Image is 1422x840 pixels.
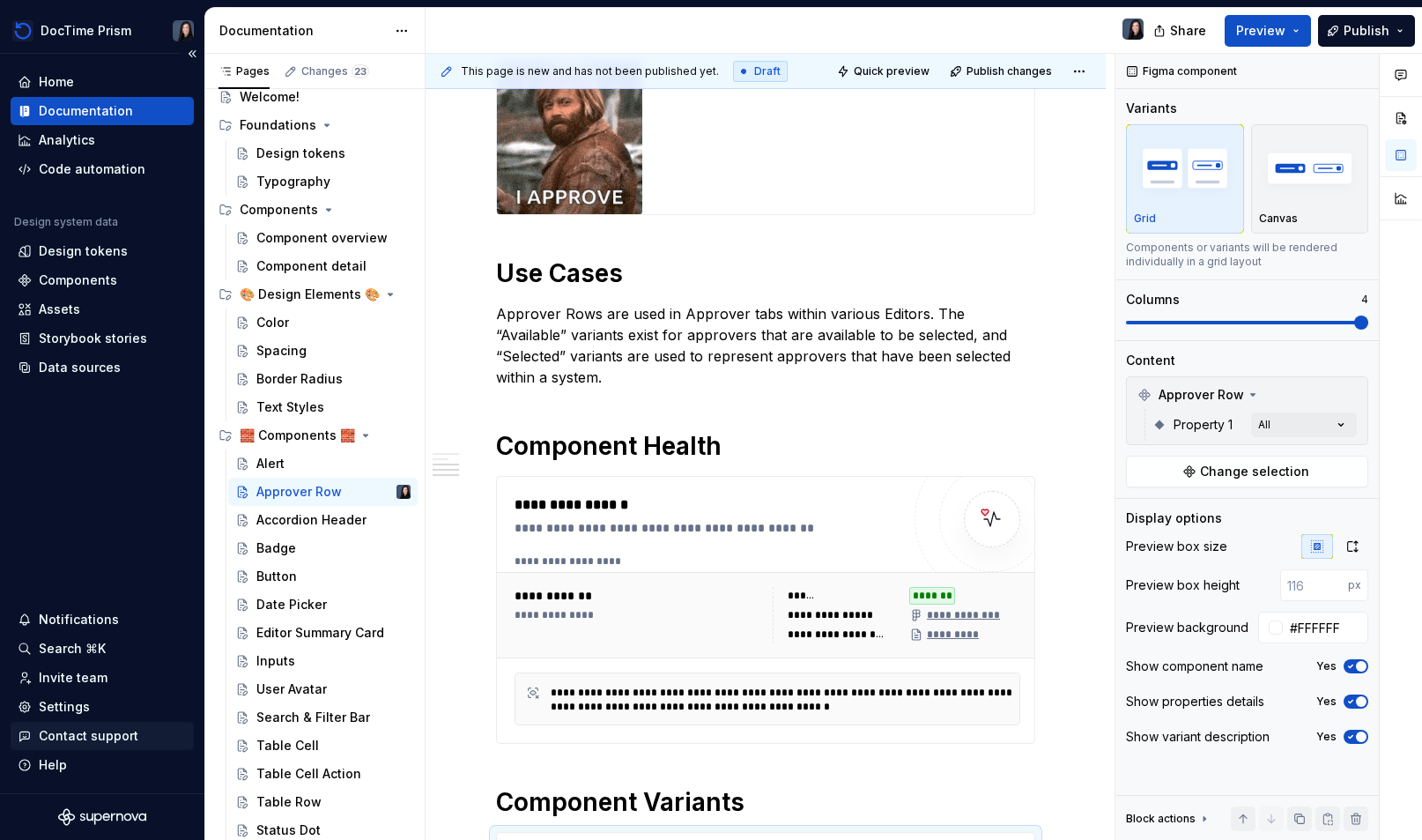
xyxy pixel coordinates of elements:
a: Invite team [11,664,194,692]
div: Badge [256,539,296,557]
div: Status Dot [256,821,321,839]
div: Table Cell Action [256,765,361,783]
a: Approver RowEmmy [228,478,418,506]
div: Component overview [256,229,388,247]
a: Button [228,562,418,591]
div: Help [39,756,67,774]
p: 4 [1361,293,1368,307]
a: Component detail [228,252,418,280]
input: 116 [1280,569,1348,601]
h1: Component Variants [496,786,1035,818]
p: Grid [1134,212,1156,226]
div: Block actions [1126,807,1211,831]
a: Welcome! [211,83,418,111]
a: Date Picker [228,591,418,619]
a: Table Cell Action [228,760,418,788]
button: Notifications [11,606,194,634]
a: Design tokens [228,139,418,167]
div: 🧱 Components 🧱 [211,421,418,450]
div: Documentation [219,22,386,40]
div: Variants [1126,100,1177,117]
div: Table Cell [256,737,319,755]
button: Quick preview [832,59,937,84]
img: de11d290-0580-4329-bba9-36511860f512.gif [497,62,642,214]
p: px [1348,578,1361,592]
span: Publish [1344,22,1389,40]
span: Approver Row [1159,386,1244,404]
a: Component overview [228,224,418,252]
button: Help [11,751,194,779]
div: Block actions [1126,812,1196,826]
a: Border Radius [228,365,418,393]
a: Settings [11,693,194,721]
div: Code automation [39,160,145,178]
a: Storybook stories [11,324,194,353]
div: Show properties details [1126,693,1264,710]
a: Code automation [11,155,194,183]
span: Preview [1236,22,1285,40]
div: Components or variants will be rendered individually in a grid layout [1126,241,1368,269]
span: Quick preview [854,64,929,78]
div: DocTime Prism [41,22,131,40]
button: Publish changes [944,59,1060,84]
p: Canvas [1259,212,1298,226]
div: Spacing [256,342,307,360]
div: Design tokens [256,145,345,162]
svg: Supernova Logo [58,808,146,826]
div: Changes [301,64,369,78]
div: Settings [39,698,90,716]
div: Data sources [39,359,121,376]
button: Search ⌘K [11,635,194,663]
div: Design tokens [39,242,128,260]
a: Table Row [228,788,418,816]
button: Publish [1318,15,1415,47]
a: Search & Filter Bar [228,703,418,732]
a: Components [11,266,194,294]
button: Share [1144,15,1218,47]
label: Yes [1316,695,1337,709]
span: Share [1170,22,1206,40]
span: Draft [754,64,781,78]
div: Foundations [211,111,418,139]
div: 🎨 Design Elements 🎨 [211,280,418,308]
button: All [1251,413,1357,437]
label: Yes [1316,659,1337,673]
div: Date Picker [256,596,327,613]
div: Show variant description [1126,728,1270,746]
div: Columns [1126,291,1180,308]
a: Inputs [228,647,418,675]
div: Show component name [1126,658,1263,675]
div: Inputs [256,652,295,670]
div: Components [211,196,418,224]
img: Emmy [1122,19,1144,40]
div: 🧱 Components 🧱 [240,427,355,444]
div: Accordion Header [256,511,367,529]
span: This page is new and has not been published yet. [461,64,719,78]
a: Typography [228,167,418,196]
div: Text Styles [256,398,324,416]
button: Change selection [1126,456,1368,487]
button: placeholderCanvas [1251,124,1369,234]
span: Property 1 [1174,416,1233,434]
div: All [1258,418,1270,432]
a: User Avatar [228,675,418,703]
div: Editor Summary Card [256,624,384,642]
a: Color [228,308,418,337]
img: placeholder [1259,136,1361,200]
button: DocTime PrismEmmy [4,11,201,49]
div: Table Row [256,793,322,811]
a: Analytics [11,126,194,154]
div: Approver Row [1130,381,1364,409]
button: Preview [1225,15,1311,47]
img: 90418a54-4231-473e-b32d-b3dd03b28af1.png [12,20,33,41]
a: Accordion Header [228,506,418,534]
a: Data sources [11,353,194,382]
div: Home [39,73,74,91]
div: Components [39,271,117,289]
p: Approver Rows are used in Approver tabs within various Editors. The “Available” variants exist fo... [496,303,1035,388]
a: Text Styles [228,393,418,421]
input: Auto [1283,612,1368,643]
h1: Use Cases [496,257,1035,289]
a: Editor Summary Card [228,619,418,647]
div: Notifications [39,611,119,628]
